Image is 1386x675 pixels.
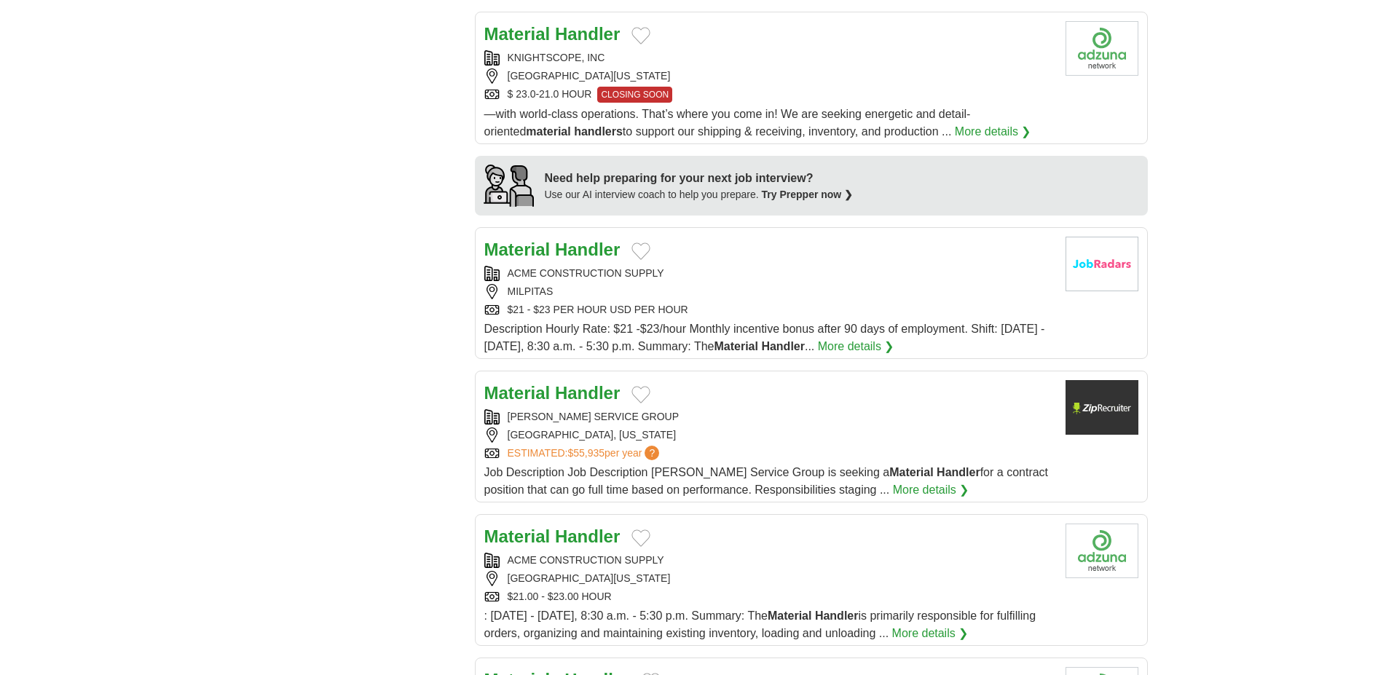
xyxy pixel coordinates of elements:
[484,240,621,259] a: Material Handler
[1066,21,1138,76] img: Company logo
[526,125,570,138] strong: material
[484,68,1054,84] div: [GEOGRAPHIC_DATA][US_STATE]
[484,284,1054,299] div: MILPITAS
[645,446,659,460] span: ?
[1066,380,1138,435] img: Company logo
[631,386,650,403] button: Add to favorite jobs
[555,240,620,259] strong: Handler
[555,526,620,546] strong: Handler
[484,108,971,138] span: —with world-class operations. That’s where you come in! We are seeking energetic and detail-orien...
[631,27,650,44] button: Add to favorite jobs
[631,529,650,547] button: Add to favorite jobs
[714,340,757,352] strong: Material
[955,123,1031,141] a: More details ❯
[818,338,894,355] a: More details ❯
[484,553,1054,568] div: ACME CONSTRUCTION SUPPLY
[889,466,933,478] strong: Material
[484,526,551,546] strong: Material
[567,447,605,459] span: $55,935
[484,266,1054,281] div: ACME CONSTRUCTION SUPPLY
[484,571,1054,586] div: [GEOGRAPHIC_DATA][US_STATE]
[1066,524,1138,578] img: Company logo
[484,87,1054,103] div: $ 23.0-21.0 HOUR
[815,609,859,622] strong: Handler
[631,242,650,260] button: Add to favorite jobs
[1066,237,1138,291] img: Company logo
[768,609,811,622] strong: Material
[484,50,1054,66] div: KNIGHTSCOPE, INC
[484,526,621,546] a: Material Handler
[574,125,623,138] strong: handlers
[597,87,672,103] span: CLOSING SOON
[484,24,551,44] strong: Material
[484,240,551,259] strong: Material
[508,446,663,461] a: ESTIMATED:$55,935per year?
[484,383,621,403] a: Material Handler
[484,427,1054,443] div: [GEOGRAPHIC_DATA], [US_STATE]
[555,24,620,44] strong: Handler
[484,409,1054,425] div: [PERSON_NAME] SERVICE GROUP
[937,466,980,478] strong: Handler
[892,625,969,642] a: More details ❯
[761,340,805,352] strong: Handler
[545,170,854,187] div: Need help preparing for your next job interview?
[484,383,551,403] strong: Material
[484,589,1054,604] div: $21.00 - $23.00 HOUR
[555,383,620,403] strong: Handler
[893,481,969,499] a: More details ❯
[484,323,1045,352] span: Description Hourly Rate: $21 -$23/hour Monthly incentive bonus after 90 days of employment. Shift...
[484,466,1049,496] span: Job Description Job Description [PERSON_NAME] Service Group is seeking a for a contract position ...
[545,187,854,202] div: Use our AI interview coach to help you prepare.
[484,302,1054,317] div: $21 - $23 PER HOUR USD PER HOUR
[762,189,854,200] a: Try Prepper now ❯
[484,609,1036,639] span: : [DATE] - [DATE], 8:30 a.m. - 5:30 p.m. Summary: The is primarily responsible for fulfilling ord...
[484,24,621,44] a: Material Handler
